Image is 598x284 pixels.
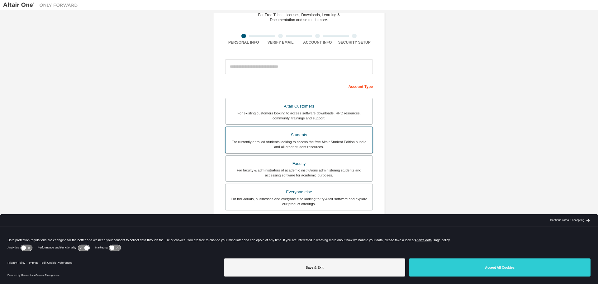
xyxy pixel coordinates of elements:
div: Students [229,131,369,139]
div: Security Setup [336,40,373,45]
div: Account Info [299,40,336,45]
div: Altair Customers [229,102,369,111]
div: Everyone else [229,188,369,196]
div: Personal Info [225,40,262,45]
div: For faculty & administrators of academic institutions administering students and accessing softwa... [229,168,369,178]
div: For existing customers looking to access software downloads, HPC resources, community, trainings ... [229,111,369,121]
img: Altair One [3,2,81,8]
div: Verify Email [262,40,299,45]
div: Faculty [229,159,369,168]
div: Account Type [225,81,373,91]
div: For individuals, businesses and everyone else looking to try Altair software and explore our prod... [229,196,369,206]
div: For Free Trials, Licenses, Downloads, Learning & Documentation and so much more. [258,12,340,22]
div: For currently enrolled students looking to access the free Altair Student Edition bundle and all ... [229,139,369,149]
